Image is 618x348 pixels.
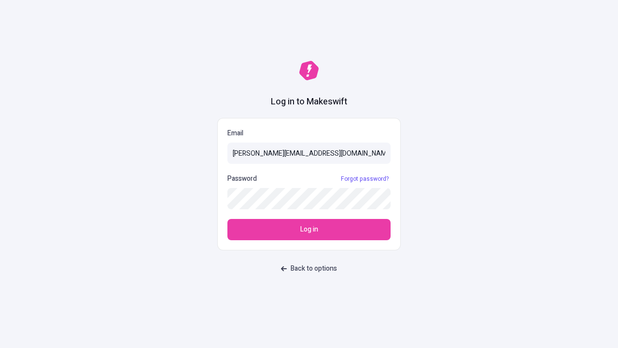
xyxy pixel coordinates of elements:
[227,174,257,184] p: Password
[227,219,391,240] button: Log in
[227,128,391,139] p: Email
[227,143,391,164] input: Email
[271,96,347,108] h1: Log in to Makeswift
[339,175,391,183] a: Forgot password?
[275,260,343,277] button: Back to options
[291,263,337,274] span: Back to options
[300,224,318,235] span: Log in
